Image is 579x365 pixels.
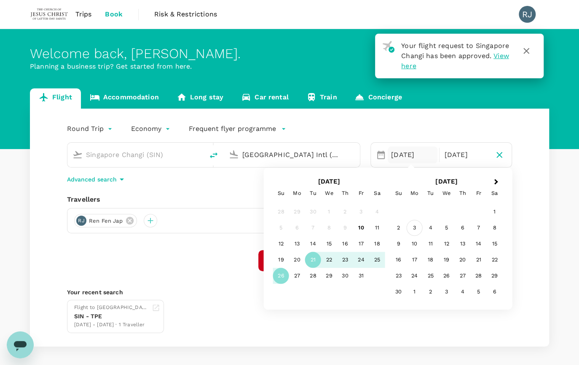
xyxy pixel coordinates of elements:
[67,175,117,184] p: Advanced search
[273,204,289,220] div: Not available Sunday, September 28th, 2025
[423,185,439,201] div: Tuesday
[337,204,353,220] div: Not available Thursday, October 2nd, 2025
[273,252,289,268] div: Choose Sunday, October 19th, 2025
[30,5,69,24] img: The Malaysian Church of Jesus Christ of Latter-day Saints
[407,252,423,268] div: Choose Monday, November 17th, 2025
[369,252,385,268] div: Choose Saturday, October 25th, 2025
[439,220,455,236] div: Choose Wednesday, November 5th, 2025
[337,268,353,284] div: Choose Thursday, October 30th, 2025
[369,220,385,236] div: Choose Saturday, October 11th, 2025
[423,236,439,252] div: Choose Tuesday, November 11th, 2025
[382,41,394,53] img: flight-approved
[321,268,337,284] div: Choose Wednesday, October 29th, 2025
[439,252,455,268] div: Choose Wednesday, November 19th, 2025
[30,61,549,72] p: Planning a business trip? Get started from here.
[439,236,455,252] div: Choose Wednesday, November 12th, 2025
[391,284,407,300] div: Choose Sunday, November 30th, 2025
[232,88,298,109] a: Car rental
[67,288,512,296] p: Your recent search
[353,252,369,268] div: Choose Friday, October 24th, 2025
[407,185,423,201] div: Monday
[105,9,123,19] span: Book
[337,220,353,236] div: Not available Thursday, October 9th, 2025
[441,147,491,163] div: [DATE]
[305,252,321,268] div: Choose Tuesday, October 21st, 2025
[189,124,286,134] button: Frequent flyer programme
[321,185,337,201] div: Wednesday
[289,252,305,268] div: Choose Monday, October 20th, 2025
[258,250,321,271] button: Find flights
[305,204,321,220] div: Not available Tuesday, September 30th, 2025
[407,268,423,284] div: Choose Monday, November 24th, 2025
[354,154,356,155] button: Open
[273,268,289,284] div: Choose Sunday, October 26th, 2025
[305,220,321,236] div: Not available Tuesday, October 7th, 2025
[273,236,289,252] div: Choose Sunday, October 12th, 2025
[204,145,224,165] button: delete
[407,220,423,236] div: Choose Monday, November 3rd, 2025
[391,185,407,201] div: Sunday
[439,284,455,300] div: Choose Wednesday, December 3rd, 2025
[455,252,471,268] div: Choose Thursday, November 20th, 2025
[401,42,509,60] span: Your flight request to Singapore Changi has been approved.
[471,284,487,300] div: Choose Friday, December 5th, 2025
[439,185,455,201] div: Wednesday
[487,204,503,220] div: Choose Saturday, November 1st, 2025
[67,174,127,184] button: Advanced search
[353,204,369,220] div: Not available Friday, October 3rd, 2025
[189,124,276,134] p: Frequent flyer programme
[407,284,423,300] div: Choose Monday, December 1st, 2025
[74,214,137,227] div: RJRen Fen Jap
[289,220,305,236] div: Not available Monday, October 6th, 2025
[391,204,503,300] div: Month November, 2025
[423,220,439,236] div: Choose Tuesday, November 4th, 2025
[423,284,439,300] div: Choose Tuesday, December 2nd, 2025
[423,268,439,284] div: Choose Tuesday, November 25th, 2025
[337,252,353,268] div: Choose Thursday, October 23rd, 2025
[86,148,186,161] input: Depart from
[337,185,353,201] div: Thursday
[7,331,34,358] iframe: Button to launch messaging window
[273,220,289,236] div: Not available Sunday, October 5th, 2025
[84,217,128,225] span: Ren Fen Jap
[471,268,487,284] div: Choose Friday, November 28th, 2025
[270,178,388,185] h2: [DATE]
[455,268,471,284] div: Choose Thursday, November 27th, 2025
[337,236,353,252] div: Choose Thursday, October 16th, 2025
[369,204,385,220] div: Not available Saturday, October 4th, 2025
[273,204,385,284] div: Month October, 2025
[67,122,114,136] div: Round Trip
[490,176,504,189] button: Next Month
[30,88,81,109] a: Flight
[519,6,536,23] div: RJ
[471,185,487,201] div: Friday
[74,312,148,321] div: SIN - TPE
[391,252,407,268] div: Choose Sunday, November 16th, 2025
[346,88,410,109] a: Concierge
[30,46,549,61] div: Welcome back , [PERSON_NAME] .
[423,252,439,268] div: Choose Tuesday, November 18th, 2025
[455,220,471,236] div: Choose Thursday, November 6th, 2025
[388,178,505,185] h2: [DATE]
[321,204,337,220] div: Not available Wednesday, October 1st, 2025
[353,220,369,236] div: Choose Friday, October 10th, 2025
[305,236,321,252] div: Choose Tuesday, October 14th, 2025
[487,268,503,284] div: Choose Saturday, November 29th, 2025
[298,88,346,109] a: Train
[305,268,321,284] div: Choose Tuesday, October 28th, 2025
[289,268,305,284] div: Choose Monday, October 27th, 2025
[487,284,503,300] div: Choose Saturday, December 6th, 2025
[168,88,232,109] a: Long stay
[74,304,148,312] div: Flight to [GEOGRAPHIC_DATA]
[471,252,487,268] div: Choose Friday, November 21st, 2025
[289,236,305,252] div: Choose Monday, October 13th, 2025
[353,268,369,284] div: Choose Friday, October 31st, 2025
[471,220,487,236] div: Choose Friday, November 7th, 2025
[439,268,455,284] div: Choose Wednesday, November 26th, 2025
[471,236,487,252] div: Choose Friday, November 14th, 2025
[321,236,337,252] div: Choose Wednesday, October 15th, 2025
[321,220,337,236] div: Not available Wednesday, October 8th, 2025
[289,185,305,201] div: Monday
[455,185,471,201] div: Thursday
[455,284,471,300] div: Choose Thursday, December 4th, 2025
